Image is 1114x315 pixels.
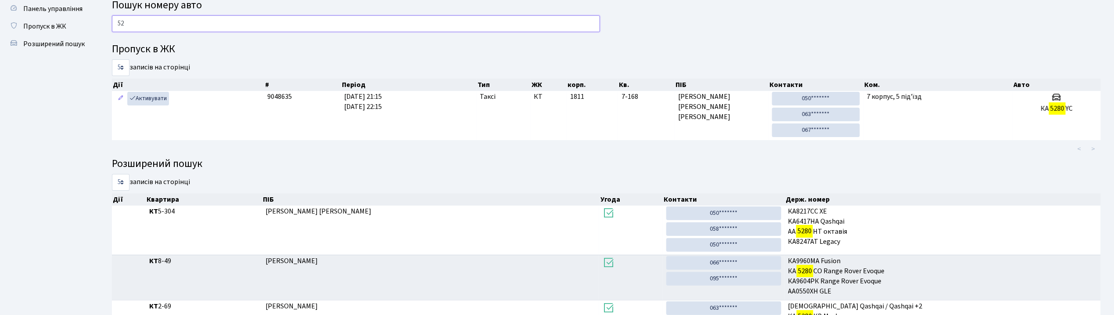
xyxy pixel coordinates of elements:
th: ПІБ [675,79,769,91]
b: КТ [149,256,158,266]
span: [PERSON_NAME] [266,256,318,266]
th: # [264,79,341,91]
th: Період [341,79,477,91]
h4: Пропуск в ЖК [112,43,1101,56]
th: ПІБ [262,193,600,206]
a: Активувати [127,92,169,105]
span: КА8217СС XE KA6417HA Qashqai АА НТ октавія КА8247АТ Legacy [788,206,1097,246]
h5: КА YC [1016,105,1097,113]
th: Дії [112,79,264,91]
th: Тип [477,79,531,91]
th: Дії [112,193,146,206]
label: записів на сторінці [112,174,190,191]
span: Пропуск в ЖК [23,22,66,31]
span: 7 корпус, 5 під'їзд [867,92,922,101]
span: 9048635 [268,92,292,101]
th: Квартира [146,193,262,206]
b: КТ [149,206,158,216]
th: Авто [1013,79,1101,91]
mark: 5280 [796,225,813,237]
th: Контакти [663,193,785,206]
h4: Розширений пошук [112,158,1101,170]
mark: 5280 [797,265,813,277]
span: 7-168 [622,92,671,102]
th: Контакти [769,79,863,91]
span: [DATE] 21:15 [DATE] 22:15 [345,92,382,112]
a: Пропуск в ЖК [4,18,92,35]
span: КТ [534,92,564,102]
select: записів на сторінці [112,59,129,76]
mark: 5280 [1049,102,1066,115]
th: Ком. [863,79,1013,91]
a: Розширений пошук [4,35,92,53]
input: Пошук [112,15,600,32]
span: [PERSON_NAME] [PERSON_NAME] [266,206,371,216]
a: Редагувати [115,92,126,105]
span: 5-304 [149,206,259,217]
span: Таксі [480,92,496,102]
span: 1811 [570,92,584,101]
label: записів на сторінці [112,59,190,76]
b: КТ [149,301,158,311]
span: Розширений пошук [23,39,85,49]
th: ЖК [531,79,567,91]
th: Кв. [618,79,675,91]
th: Угода [600,193,663,206]
th: Держ. номер [785,193,1101,206]
span: [PERSON_NAME] [266,301,318,311]
span: Панель управління [23,4,83,14]
span: 2-69 [149,301,259,311]
select: записів на сторінці [112,174,129,191]
span: 8-49 [149,256,259,266]
span: [PERSON_NAME] [PERSON_NAME] [PERSON_NAME] [678,92,765,122]
th: корп. [567,79,618,91]
span: КА9960МА Fusion КА СО Range Rover Evoque КА9604РК Range Rover Evoque АА0550ХН GLE [788,256,1097,296]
